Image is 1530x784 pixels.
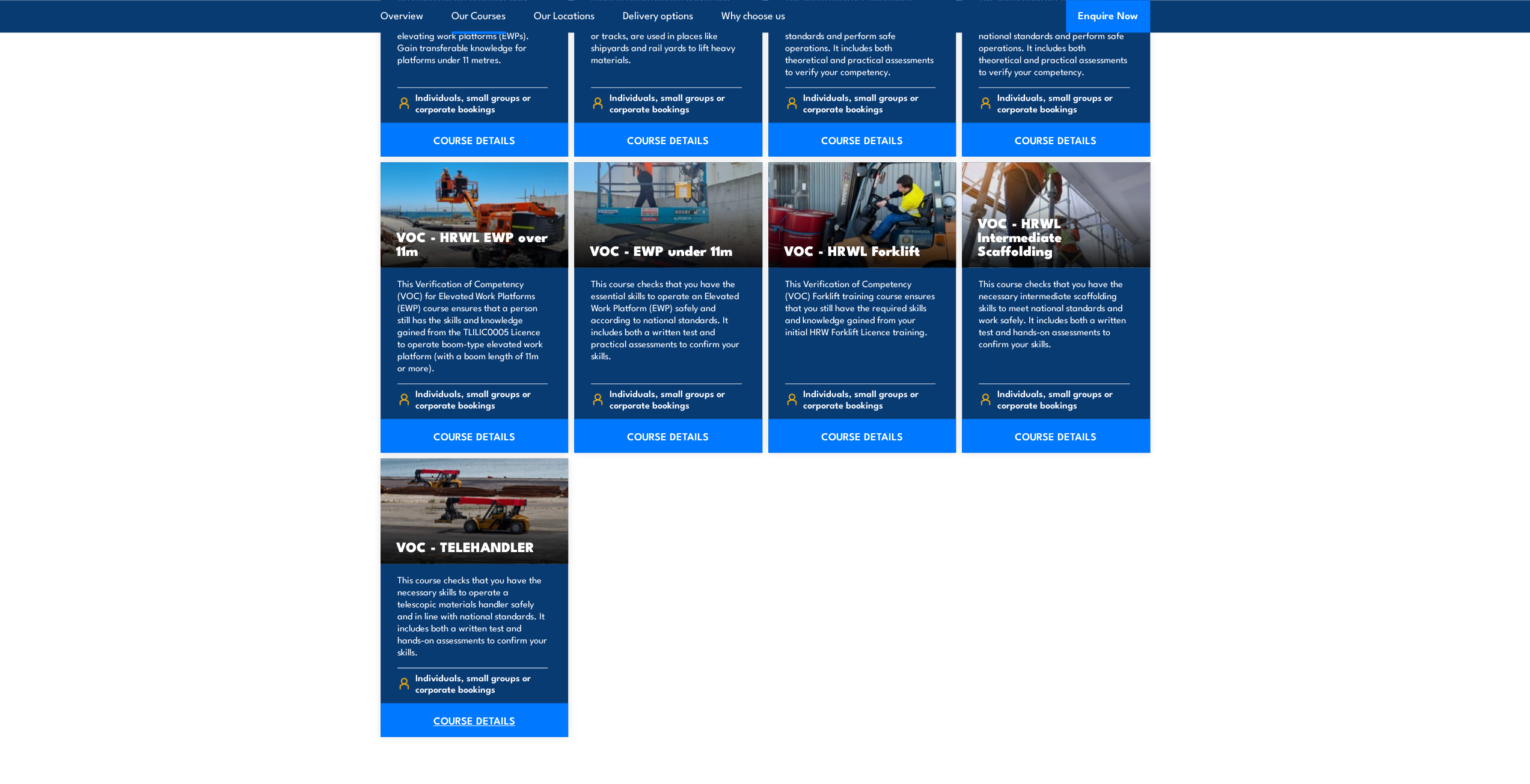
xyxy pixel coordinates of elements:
a: COURSE DETAILS [381,703,569,737]
span: Individuals, small groups or corporate bookings [415,672,548,694]
p: This course checks that you have the essential skills to operate an Elevated Work Platform (EWP) ... [591,278,742,374]
span: Individuals, small groups or corporate bookings [997,91,1130,114]
h3: VOC - HRWL EWP over 11m [396,229,553,257]
a: COURSE DETAILS [962,123,1150,156]
a: COURSE DETAILS [574,123,762,156]
a: COURSE DETAILS [381,419,569,452]
span: Individuals, small groups or corporate bookings [997,387,1130,410]
span: Individuals, small groups or corporate bookings [803,91,935,114]
a: COURSE DETAILS [768,123,956,156]
p: This Verification of Competency (VOC) for Elevated Work Platforms (EWP) course ensures that a per... [397,278,548,374]
span: Individuals, small groups or corporate bookings [610,91,742,114]
h3: VOC - HRWL Forklift [784,243,941,257]
a: COURSE DETAILS [768,419,956,452]
h3: VOC - EWP under 11m [590,243,747,257]
span: Individuals, small groups or corporate bookings [415,387,548,410]
p: This course checks that you have the necessary skills to operate a telescopic materials handler s... [397,574,548,658]
p: This course checks that you have the necessary intermediate scaffolding skills to meet national s... [979,278,1130,374]
a: COURSE DETAILS [962,419,1150,452]
span: Individuals, small groups or corporate bookings [803,387,935,410]
span: Individuals, small groups or corporate bookings [415,91,548,114]
h3: VOC - HRWL Intermediate Scaffolding [978,216,1134,257]
span: Individuals, small groups or corporate bookings [610,387,742,410]
a: COURSE DETAILS [381,123,569,156]
h3: VOC - TELEHANDLER [396,539,553,553]
p: This Verification of Competency (VOC) Forklift training course ensures that you still have the re... [785,278,936,374]
a: COURSE DETAILS [574,419,762,452]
